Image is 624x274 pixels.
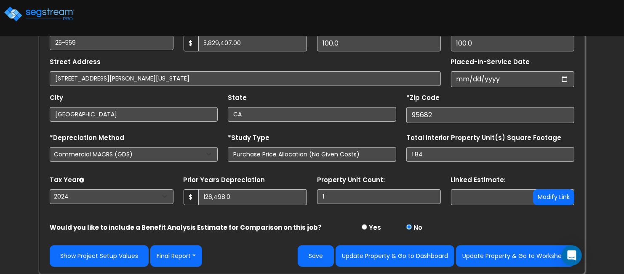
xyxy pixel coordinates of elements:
[451,35,575,51] input: Depreciation
[228,133,269,143] label: *Study Type
[317,35,441,51] input: Ownership
[317,189,441,204] input: Building Count
[50,93,63,103] label: City
[562,245,582,266] div: Open Intercom Messenger
[50,71,441,86] input: Street Address
[184,189,199,205] span: $
[3,5,75,22] img: logo_pro_r.png
[50,245,149,267] a: Show Project Setup Values
[50,57,101,67] label: Street Address
[406,93,440,103] label: *Zip Code
[184,35,199,51] span: $
[50,175,84,185] label: Tax Year
[198,189,307,205] input: 0.00
[451,175,506,185] label: Linked Estimate:
[150,245,202,267] button: Final Report
[406,147,574,162] input: total square foot
[50,133,124,143] label: *Depreciation Method
[184,175,265,185] label: Prior Years Depreciation
[298,245,334,267] button: Save
[413,223,422,233] label: No
[533,189,574,205] button: Modify Link
[228,93,247,103] label: State
[317,175,385,185] label: Property Unit Count:
[456,245,574,267] button: Update Property & Go to Worksheet
[451,57,530,67] label: Placed-In-Service Date
[406,107,574,123] input: Zip Code
[50,223,322,232] strong: Would you like to include a Benefit Analysis Estimate for Comparison on this job?
[198,35,307,51] input: 0.00
[336,245,454,267] button: Update Property & Go to Dashboard
[369,223,381,233] label: Yes
[406,133,562,143] label: Total Interior Property Unit(s) Square Footage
